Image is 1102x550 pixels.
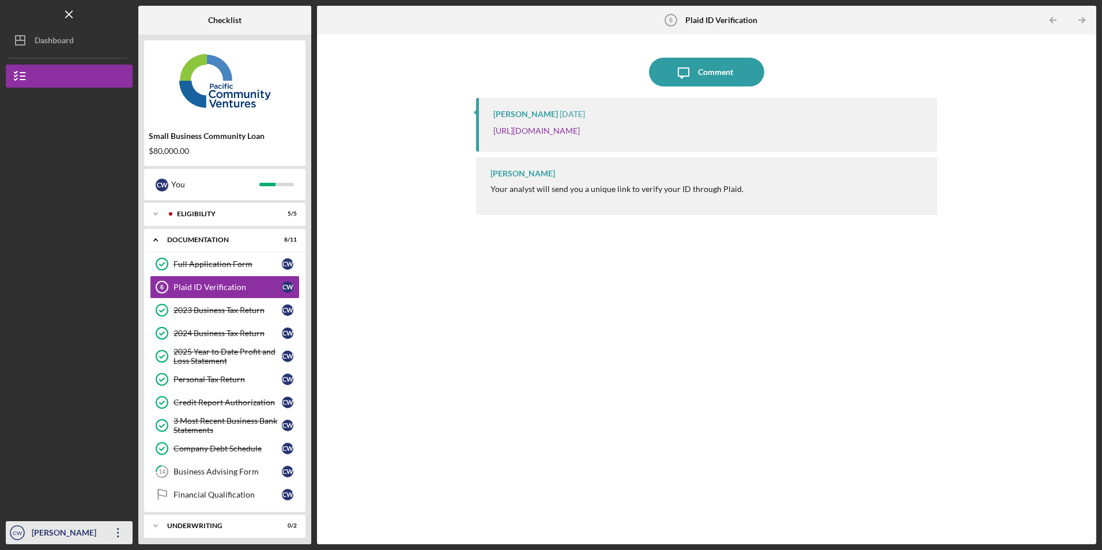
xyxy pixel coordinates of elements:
[282,351,293,362] div: C W
[173,329,282,338] div: 2024 Business Tax Return
[282,327,293,339] div: C W
[698,58,733,86] div: Comment
[35,29,74,55] div: Dashboard
[276,522,297,529] div: 0 / 2
[173,490,282,499] div: Financial Qualification
[282,443,293,454] div: C W
[208,16,241,25] b: Checklist
[150,276,300,299] a: 6Plaid ID VerificationCW
[276,236,297,243] div: 8 / 11
[150,345,300,368] a: 2025 Year to Date Profit and Loss StatementCW
[177,210,268,217] div: Eligibility
[173,398,282,407] div: Credit Report Authorization
[669,17,672,24] tspan: 6
[560,110,585,119] time: 2025-09-26 22:46
[282,281,293,293] div: C W
[150,460,300,483] a: 14Business Advising FormCW
[6,521,133,544] button: CW[PERSON_NAME]
[150,322,300,345] a: 2024 Business Tax ReturnCW
[493,126,580,135] a: [URL][DOMAIN_NAME]
[156,179,168,191] div: C W
[13,530,22,536] text: CW
[493,110,558,119] div: [PERSON_NAME]
[29,521,104,547] div: [PERSON_NAME]
[173,416,282,435] div: 3 Most Recent Business Bank Statements
[144,46,305,115] img: Product logo
[282,489,293,500] div: C W
[276,210,297,217] div: 5 / 5
[173,467,282,476] div: Business Advising Form
[173,444,282,453] div: Company Debt Schedule
[150,414,300,437] a: 3 Most Recent Business Bank StatementsCW
[490,169,555,178] div: [PERSON_NAME]
[685,16,757,25] b: Plaid ID Verification
[160,284,164,291] tspan: 6
[150,368,300,391] a: Personal Tax ReturnCW
[150,483,300,506] a: Financial QualificationCW
[149,131,301,141] div: Small Business Community Loan
[150,299,300,322] a: 2023 Business Tax ReturnCW
[158,468,166,476] tspan: 14
[173,347,282,366] div: 2025 Year to Date Profit and Loss Statement
[282,258,293,270] div: C W
[171,175,259,194] div: You
[173,375,282,384] div: Personal Tax Return
[649,58,764,86] button: Comment
[282,304,293,316] div: C W
[282,420,293,431] div: C W
[167,236,268,243] div: Documentation
[173,282,282,292] div: Plaid ID Verification
[150,391,300,414] a: Credit Report AuthorizationCW
[490,184,744,194] div: Your analyst will send you a unique link to verify your ID through Plaid.
[150,437,300,460] a: Company Debt ScheduleCW
[282,397,293,408] div: C W
[149,146,301,156] div: $80,000.00
[282,466,293,477] div: C W
[167,522,268,529] div: Underwriting
[173,306,282,315] div: 2023 Business Tax Return
[6,29,133,52] button: Dashboard
[282,374,293,385] div: C W
[173,259,282,269] div: Full Application Form
[150,253,300,276] a: Full Application FormCW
